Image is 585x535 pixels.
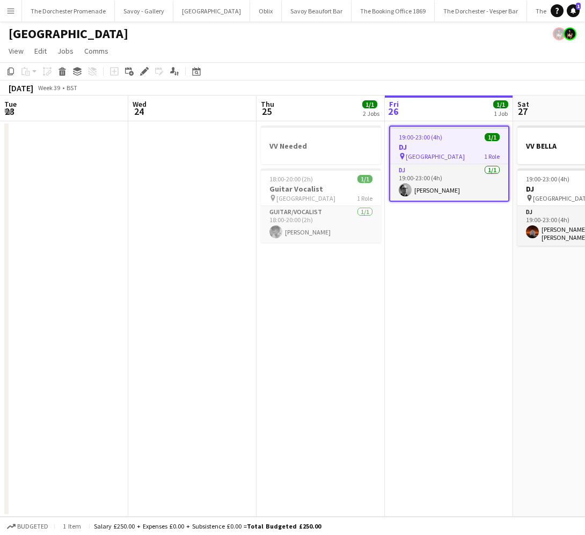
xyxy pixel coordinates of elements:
[34,46,47,56] span: Edit
[389,99,399,109] span: Fri
[576,3,581,10] span: 1
[4,44,28,58] a: View
[390,142,508,152] h3: DJ
[406,152,465,160] span: [GEOGRAPHIC_DATA]
[5,521,50,532] button: Budgeted
[9,26,128,42] h1: [GEOGRAPHIC_DATA]
[173,1,250,21] button: [GEOGRAPHIC_DATA]
[282,1,352,21] button: Savoy Beaufort Bar
[133,99,147,109] span: Wed
[387,105,399,118] span: 26
[261,126,381,164] app-job-card: VV Needed
[30,44,51,58] a: Edit
[22,1,115,21] button: The Dorchester Promenade
[357,194,372,202] span: 1 Role
[84,46,108,56] span: Comms
[435,1,527,21] button: The Dorchester - Vesper Bar
[527,1,572,21] button: The Stage
[352,1,435,21] button: The Booking Office 1869
[131,105,147,118] span: 24
[9,46,24,56] span: View
[247,522,321,530] span: Total Budgeted £250.00
[59,522,85,530] span: 1 item
[494,109,508,118] div: 1 Job
[399,133,442,141] span: 19:00-23:00 (4h)
[17,523,48,530] span: Budgeted
[564,27,576,40] app-user-avatar: Helena Debono
[259,105,274,118] span: 25
[250,1,282,21] button: Oblix
[363,109,379,118] div: 2 Jobs
[357,175,372,183] span: 1/1
[261,168,381,243] app-job-card: 18:00-20:00 (2h)1/1Guitar Vocalist [GEOGRAPHIC_DATA]1 RoleGuitar/Vocalist1/118:00-20:00 (2h)[PERS...
[517,99,529,109] span: Sat
[80,44,113,58] a: Comms
[57,46,74,56] span: Jobs
[389,126,509,202] app-job-card: 19:00-23:00 (4h)1/1DJ [GEOGRAPHIC_DATA]1 RoleDJ1/119:00-23:00 (4h)[PERSON_NAME]
[3,105,17,118] span: 23
[261,141,381,151] h3: VV Needed
[390,164,508,201] app-card-role: DJ1/119:00-23:00 (4h)[PERSON_NAME]
[261,206,381,243] app-card-role: Guitar/Vocalist1/118:00-20:00 (2h)[PERSON_NAME]
[526,175,569,183] span: 19:00-23:00 (4h)
[362,100,377,108] span: 1/1
[484,152,500,160] span: 1 Role
[94,522,321,530] div: Salary £250.00 + Expenses £0.00 + Subsistence £0.00 =
[4,99,17,109] span: Tue
[67,84,77,92] div: BST
[493,100,508,108] span: 1/1
[553,27,566,40] app-user-avatar: Helena Debono
[485,133,500,141] span: 1/1
[276,194,335,202] span: [GEOGRAPHIC_DATA]
[269,175,313,183] span: 18:00-20:00 (2h)
[261,184,381,194] h3: Guitar Vocalist
[35,84,62,92] span: Week 39
[516,105,529,118] span: 27
[53,44,78,58] a: Jobs
[9,83,33,93] div: [DATE]
[115,1,173,21] button: Savoy - Gallery
[567,4,580,17] a: 1
[261,99,274,109] span: Thu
